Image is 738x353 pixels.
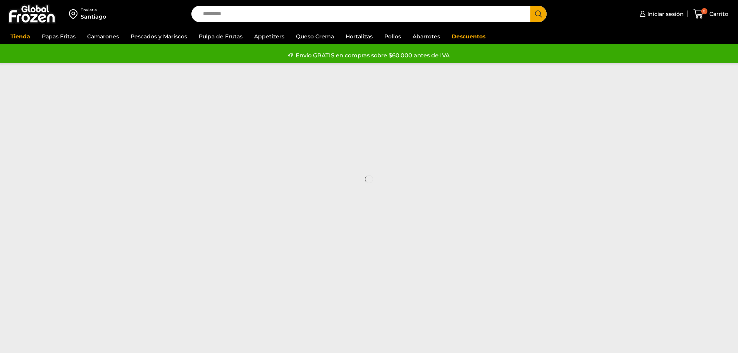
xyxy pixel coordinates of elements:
a: 0 Carrito [692,5,730,23]
span: Carrito [707,10,728,18]
a: Hortalizas [342,29,377,44]
a: Pulpa de Frutas [195,29,246,44]
a: Iniciar sesión [638,6,684,22]
a: Appetizers [250,29,288,44]
a: Pollos [380,29,405,44]
a: Camarones [83,29,123,44]
a: Tienda [7,29,34,44]
a: Papas Fritas [38,29,79,44]
span: Iniciar sesión [645,10,684,18]
a: Queso Crema [292,29,338,44]
a: Descuentos [448,29,489,44]
a: Pescados y Mariscos [127,29,191,44]
button: Search button [530,6,547,22]
div: Santiago [81,13,106,21]
img: address-field-icon.svg [69,7,81,21]
span: 0 [701,8,707,14]
div: Enviar a [81,7,106,13]
a: Abarrotes [409,29,444,44]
